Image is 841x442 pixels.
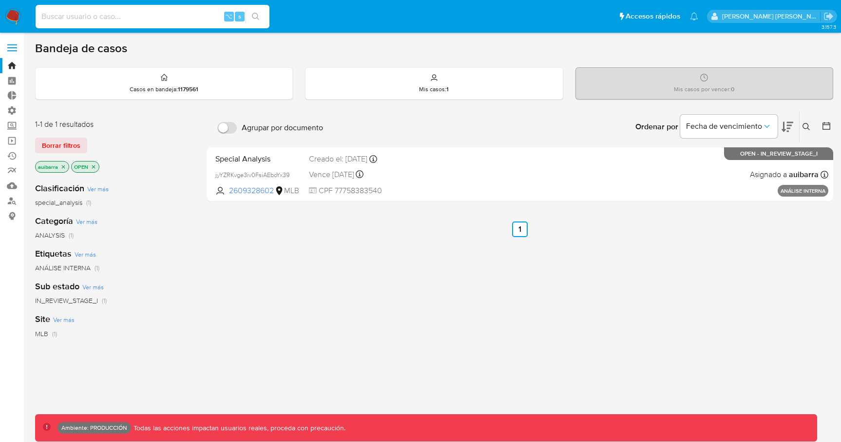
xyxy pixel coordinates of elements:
[690,12,698,20] a: Notificaciones
[823,11,834,21] a: Salir
[36,10,269,23] input: Buscar usuario o caso...
[246,10,266,23] button: search-icon
[131,423,345,433] p: Todas las acciones impactan usuarios reales, proceda con precaución.
[225,12,232,21] span: ⌥
[626,11,680,21] span: Accesos rápidos
[722,12,821,21] p: mauro.ibarra@mercadolibre.com
[61,426,127,430] p: Ambiente: PRODUCCIÓN
[238,12,241,21] span: s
